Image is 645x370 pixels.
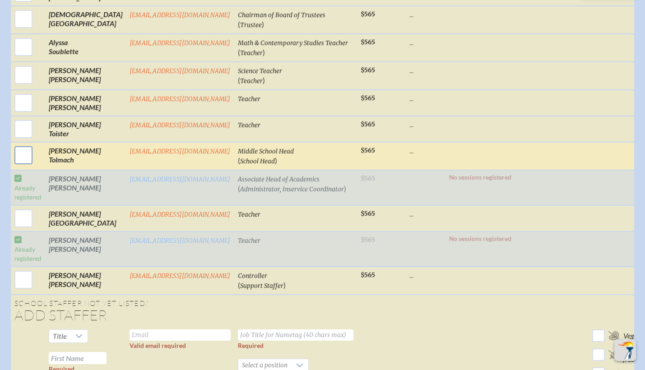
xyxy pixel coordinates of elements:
label: Required [238,342,264,349]
span: Math & Contemporary Studies Teacher [238,39,348,47]
span: ( [238,76,240,84]
td: [DEMOGRAPHIC_DATA] [GEOGRAPHIC_DATA] [45,6,126,34]
td: [PERSON_NAME] [PERSON_NAME] [45,267,126,295]
p: ... [409,94,551,103]
span: Title [49,330,70,342]
span: Teacher [238,121,260,129]
span: ( [238,48,240,56]
span: $565 [361,66,375,74]
a: [EMAIL_ADDRESS][DOMAIN_NAME] [130,67,231,75]
span: Teacher [238,211,260,218]
span: $565 [361,120,375,128]
p: ... [409,271,551,280]
td: [PERSON_NAME] [PERSON_NAME] [45,62,126,90]
span: Title [53,332,67,340]
td: [PERSON_NAME] [GEOGRAPHIC_DATA] [45,205,126,231]
p: ... [409,146,551,155]
span: $565 [361,94,375,102]
span: $565 [361,147,375,154]
img: To the top [616,341,634,359]
span: Trustee [240,21,262,29]
td: [PERSON_NAME] Tolmach [45,142,126,170]
td: [PERSON_NAME] Toister [45,116,126,142]
span: Associate Head of Academics [238,176,320,183]
span: Administrator, Inservice Coordinator [240,185,344,193]
td: Alyssa Soublette [45,34,126,62]
p: ... [409,66,551,75]
a: [EMAIL_ADDRESS][DOMAIN_NAME] [130,121,231,129]
button: Scroll Top [614,339,636,361]
span: $565 [361,210,375,217]
span: ( [238,156,240,165]
td: [PERSON_NAME] [PERSON_NAME] [45,90,126,116]
span: ( [238,20,240,28]
span: Chairman of Board of Trustees [238,11,325,19]
p: ... [409,10,551,19]
span: Teacher [240,49,263,57]
span: ( [238,184,240,193]
a: [EMAIL_ADDRESS][DOMAIN_NAME] [130,237,231,245]
p: No sessions registered [409,236,551,242]
span: Teacher [238,237,260,245]
p: ... [409,209,551,218]
p: No sessions registered [409,174,551,181]
span: Teacher [238,95,260,103]
p: ... [409,120,551,129]
a: [EMAIL_ADDRESS][DOMAIN_NAME] [130,95,231,103]
span: Controller [238,272,267,280]
input: Job Title for Nametag (40 chars max) [238,329,353,341]
span: Support Staffer [240,282,283,290]
a: [EMAIL_ADDRESS][DOMAIN_NAME] [130,11,231,19]
input: First Name [49,352,107,364]
td: [PERSON_NAME] [PERSON_NAME] [45,231,126,267]
span: ) [262,20,264,28]
span: $565 [361,38,375,46]
span: ( [238,281,240,289]
td: [PERSON_NAME] [PERSON_NAME] [45,170,126,205]
p: ... [409,38,551,47]
span: ) [263,76,265,84]
a: [EMAIL_ADDRESS][DOMAIN_NAME] [130,211,231,218]
a: [EMAIL_ADDRESS][DOMAIN_NAME] [130,148,231,155]
input: Email [130,329,231,341]
span: School Head [240,157,275,165]
span: ) [263,48,265,56]
a: [EMAIL_ADDRESS][DOMAIN_NAME] [130,176,231,183]
span: Science Teacher [238,67,282,75]
label: Valid email required [130,342,186,349]
span: ) [344,184,346,193]
span: $565 [361,10,375,18]
span: $565 [361,271,375,279]
span: ) [275,156,277,165]
span: Teacher [240,77,263,85]
span: ) [283,281,286,289]
a: [EMAIL_ADDRESS][DOMAIN_NAME] [130,272,231,280]
span: Middle School Head [238,148,294,155]
a: [EMAIL_ADDRESS][DOMAIN_NAME] [130,39,231,47]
